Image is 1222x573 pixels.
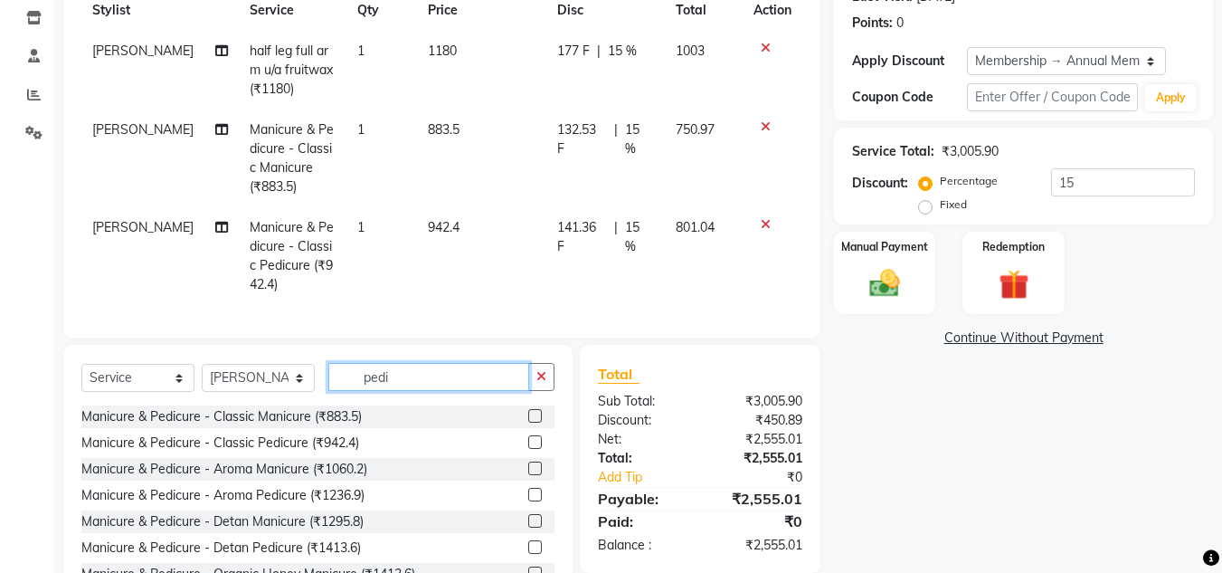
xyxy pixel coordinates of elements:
[838,329,1209,348] a: Continue Without Payment
[357,121,365,138] span: 1
[92,219,194,235] span: [PERSON_NAME]
[720,468,817,487] div: ₹0
[328,363,529,391] input: Search or Scan
[584,430,700,449] div: Net:
[940,196,967,213] label: Fixed
[81,434,359,453] div: Manicure & Pedicure - Classic Pedicure (₹942.4)
[428,219,459,235] span: 942.4
[81,460,367,479] div: Manicure & Pedicure - Aroma Manicure (₹1060.2)
[597,42,601,61] span: |
[942,142,999,161] div: ₹3,005.90
[81,407,362,426] div: Manicure & Pedicure - Classic Manicure (₹883.5)
[1145,84,1197,111] button: Apply
[700,449,816,468] div: ₹2,555.01
[614,120,618,158] span: |
[81,539,361,558] div: Manicure & Pedicure - Detan Pedicure (₹1413.6)
[428,121,459,138] span: 883.5
[557,42,590,61] span: 177 F
[428,43,457,59] span: 1180
[557,120,607,158] span: 132.53 F
[584,392,700,411] div: Sub Total:
[92,43,194,59] span: [PERSON_NAME]
[841,239,928,255] label: Manual Payment
[250,43,333,97] span: half leg full arm u/a fruitwax (₹1180)
[625,120,654,158] span: 15 %
[598,365,639,384] span: Total
[250,219,334,292] span: Manicure & Pedicure - Classic Pedicure (₹942.4)
[700,488,816,510] div: ₹2,555.01
[852,88,966,107] div: Coupon Code
[584,449,700,468] div: Total:
[584,511,700,532] div: Paid:
[557,218,607,256] span: 141.36 F
[967,83,1138,111] input: Enter Offer / Coupon Code
[676,43,705,59] span: 1003
[81,512,364,531] div: Manicure & Pedicure - Detan Manicure (₹1295.8)
[982,239,1045,255] label: Redemption
[896,14,904,33] div: 0
[700,536,816,555] div: ₹2,555.01
[676,219,715,235] span: 801.04
[608,42,637,61] span: 15 %
[584,411,700,430] div: Discount:
[584,468,719,487] a: Add Tip
[852,142,934,161] div: Service Total:
[700,411,816,430] div: ₹450.89
[700,392,816,411] div: ₹3,005.90
[584,488,700,510] div: Payable:
[852,52,966,71] div: Apply Discount
[990,266,1038,303] img: _gift.svg
[676,121,715,138] span: 750.97
[700,430,816,449] div: ₹2,555.01
[250,121,334,195] span: Manicure & Pedicure - Classic Manicure (₹883.5)
[357,219,365,235] span: 1
[584,536,700,555] div: Balance :
[614,218,618,256] span: |
[625,218,654,256] span: 15 %
[852,174,908,193] div: Discount:
[357,43,365,59] span: 1
[860,266,909,301] img: _cash.svg
[700,511,816,532] div: ₹0
[940,173,998,189] label: Percentage
[92,121,194,138] span: [PERSON_NAME]
[852,14,893,33] div: Points:
[81,486,365,505] div: Manicure & Pedicure - Aroma Pedicure (₹1236.9)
